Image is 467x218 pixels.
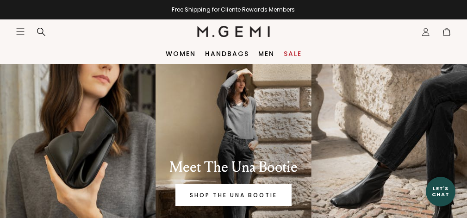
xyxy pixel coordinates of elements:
[60,158,407,176] div: Meet The Una Bootie
[175,184,292,206] a: Banner primary button
[16,27,25,36] button: Open site menu
[205,50,249,57] a: Handbags
[258,50,274,57] a: Men
[166,50,196,57] a: Women
[284,50,302,57] a: Sale
[426,186,455,197] div: Let's Chat
[197,26,270,37] img: M.Gemi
